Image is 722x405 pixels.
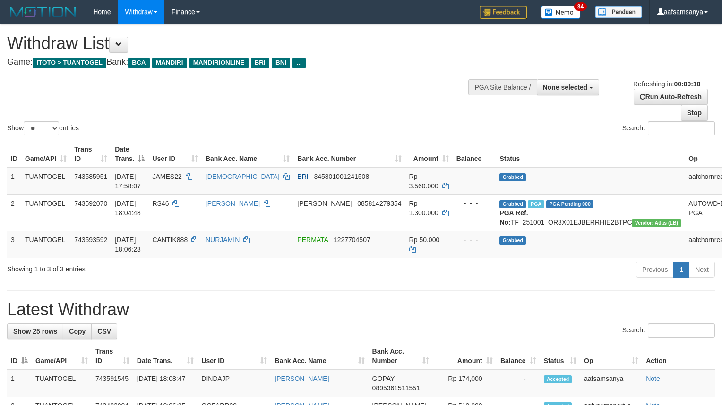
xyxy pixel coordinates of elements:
td: TUANTOGEL [21,168,70,195]
td: DINDAJP [198,370,271,397]
span: 743593592 [74,236,107,244]
span: [DATE] 17:58:07 [115,173,141,190]
span: [DATE] 18:04:48 [115,200,141,217]
label: Search: [622,323,715,337]
th: Game/API: activate to sort column ascending [21,141,70,168]
span: Copy [69,328,86,335]
span: JAMES22 [152,173,181,180]
span: Marked by aafyoumonoriya [528,200,544,208]
a: CSV [91,323,117,339]
span: Grabbed [499,200,526,208]
span: PERMATA [297,236,328,244]
a: Next [689,262,715,278]
span: Grabbed [499,173,526,181]
th: Amount: activate to sort column ascending [433,343,497,370]
span: Grabbed [499,236,526,245]
img: panduan.png [595,6,642,18]
strong: 00:00:10 [674,80,700,88]
span: Rp 50.000 [409,236,440,244]
span: [DATE] 18:06:23 [115,236,141,253]
a: Show 25 rows [7,323,63,339]
a: [PERSON_NAME] [275,375,329,382]
span: BNI [272,58,290,68]
span: GOPAY [372,375,395,382]
input: Search: [648,121,715,135]
span: MANDIRIONLINE [189,58,249,68]
td: 1 [7,370,32,397]
label: Show entries [7,121,79,135]
a: [PERSON_NAME] [206,200,260,207]
th: Balance [453,141,496,168]
div: - - - [456,235,492,245]
a: Note [646,375,660,382]
span: Rp 1.300.000 [409,200,438,217]
img: MOTION_logo.png [7,5,79,19]
th: ID: activate to sort column descending [7,343,32,370]
th: User ID: activate to sort column ascending [148,141,201,168]
td: TUANTOGEL [21,231,70,258]
b: PGA Ref. No: [499,209,528,226]
th: Op: activate to sort column ascending [580,343,642,370]
td: Rp 174,000 [433,370,497,397]
span: 743592070 [74,200,107,207]
button: None selected [537,79,600,95]
span: CANTIK888 [152,236,188,244]
td: [DATE] 18:08:47 [133,370,198,397]
span: Copy 0895361511551 to clipboard [372,384,420,392]
span: 34 [574,2,587,11]
h1: Withdraw List [7,34,472,53]
div: - - - [456,199,492,208]
th: Status: activate to sort column ascending [540,343,580,370]
input: Search: [648,323,715,337]
span: Copy 1227704507 to clipboard [334,236,370,244]
th: ID [7,141,21,168]
th: Trans ID: activate to sort column ascending [92,343,133,370]
th: Bank Acc. Number: activate to sort column ascending [293,141,405,168]
select: Showentries [24,121,59,135]
span: BRI [251,58,269,68]
div: - - - [456,172,492,181]
th: Bank Acc. Number: activate to sort column ascending [369,343,433,370]
label: Search: [622,121,715,135]
th: Balance: activate to sort column ascending [497,343,540,370]
td: aafsamsanya [580,370,642,397]
th: Bank Acc. Name: activate to sort column ascending [271,343,368,370]
span: Accepted [544,375,572,383]
a: [DEMOGRAPHIC_DATA] [206,173,280,180]
div: Showing 1 to 3 of 3 entries [7,261,294,274]
td: 1 [7,168,21,195]
span: Rp 3.560.000 [409,173,438,190]
td: 3 [7,231,21,258]
th: User ID: activate to sort column ascending [198,343,271,370]
h1: Latest Withdraw [7,300,715,319]
span: 743585951 [74,173,107,180]
span: PGA Pending [546,200,593,208]
span: Refreshing in: [633,80,700,88]
th: Bank Acc. Name: activate to sort column ascending [202,141,293,168]
span: [PERSON_NAME] [297,200,352,207]
a: Previous [636,262,674,278]
span: BCA [128,58,149,68]
a: Run Auto-Refresh [634,89,708,105]
img: Button%20Memo.svg [541,6,581,19]
span: ... [292,58,305,68]
a: 1 [673,262,689,278]
span: Copy 085814279354 to clipboard [357,200,401,207]
span: RS46 [152,200,169,207]
span: Show 25 rows [13,328,57,335]
a: Stop [681,105,708,121]
td: TUANTOGEL [32,370,92,397]
th: Game/API: activate to sort column ascending [32,343,92,370]
a: NURJAMIN [206,236,240,244]
th: Status [496,141,685,168]
th: Date Trans.: activate to sort column ascending [133,343,198,370]
span: BRI [297,173,308,180]
td: TUANTOGEL [21,194,70,231]
span: MANDIRI [152,58,187,68]
span: None selected [543,84,588,91]
th: Date Trans.: activate to sort column descending [111,141,148,168]
span: Copy 345801001241508 to clipboard [314,173,369,180]
th: Trans ID: activate to sort column ascending [70,141,111,168]
td: 2 [7,194,21,231]
td: - [497,370,540,397]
